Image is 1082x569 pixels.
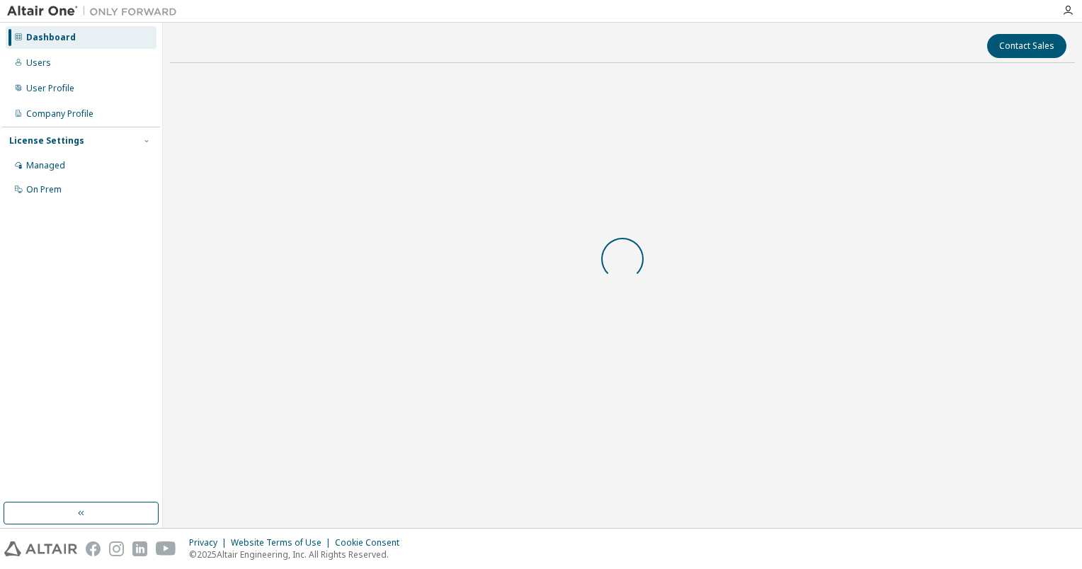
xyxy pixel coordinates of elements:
p: © 2025 Altair Engineering, Inc. All Rights Reserved. [189,548,408,561]
div: Cookie Consent [335,537,408,548]
div: License Settings [9,135,84,146]
img: youtube.svg [156,541,176,556]
img: linkedin.svg [132,541,147,556]
div: User Profile [26,83,74,94]
div: Users [26,57,51,69]
button: Contact Sales [987,34,1066,58]
div: Managed [26,160,65,171]
img: altair_logo.svg [4,541,77,556]
img: facebook.svg [86,541,101,556]
div: Dashboard [26,32,76,43]
img: Altair One [7,4,184,18]
img: instagram.svg [109,541,124,556]
div: On Prem [26,184,62,195]
div: Website Terms of Use [231,537,335,548]
div: Company Profile [26,108,93,120]
div: Privacy [189,537,231,548]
